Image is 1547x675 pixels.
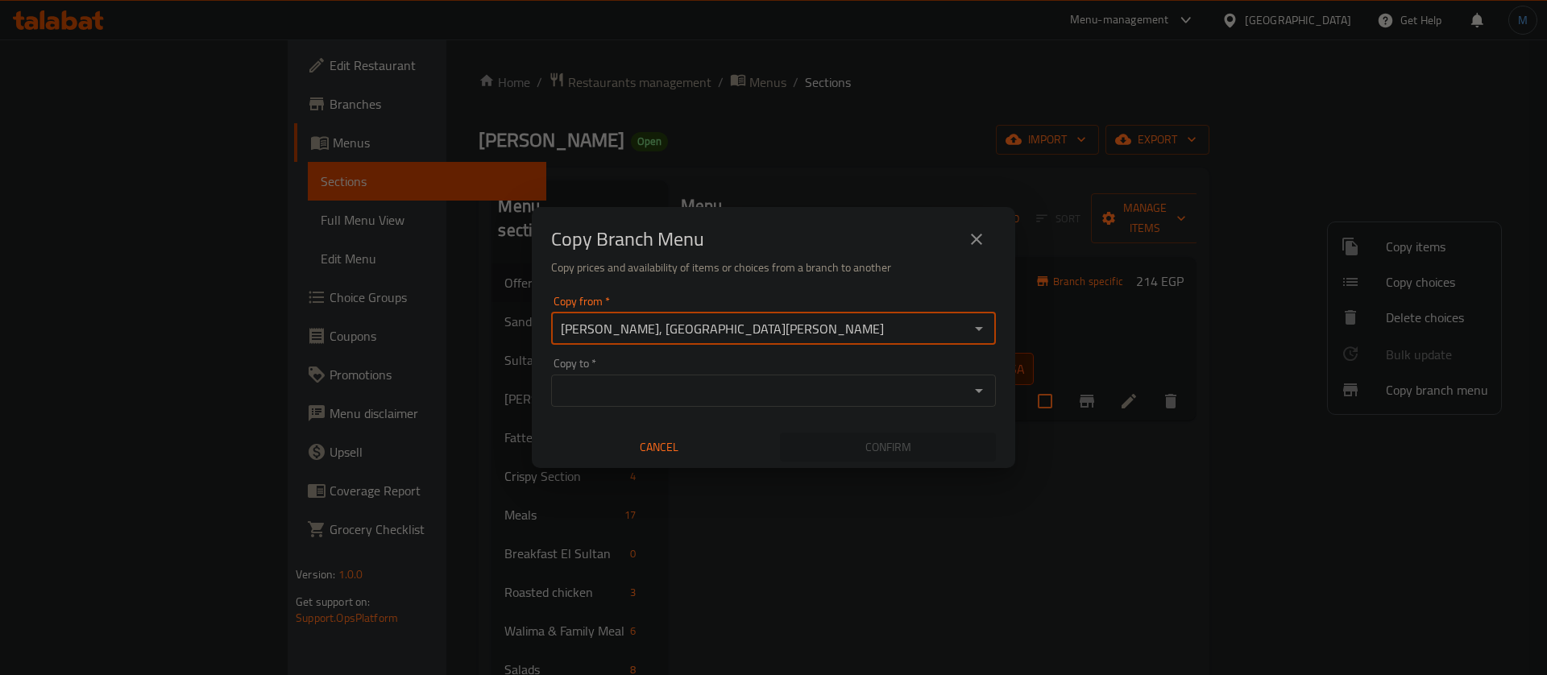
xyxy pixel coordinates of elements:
span: Cancel [558,437,761,458]
button: Open [968,379,990,402]
h6: Copy prices and availability of items or choices from a branch to another [551,259,996,276]
button: Cancel [551,433,767,462]
h2: Copy Branch Menu [551,226,704,252]
button: close [957,220,996,259]
button: Open [968,317,990,340]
